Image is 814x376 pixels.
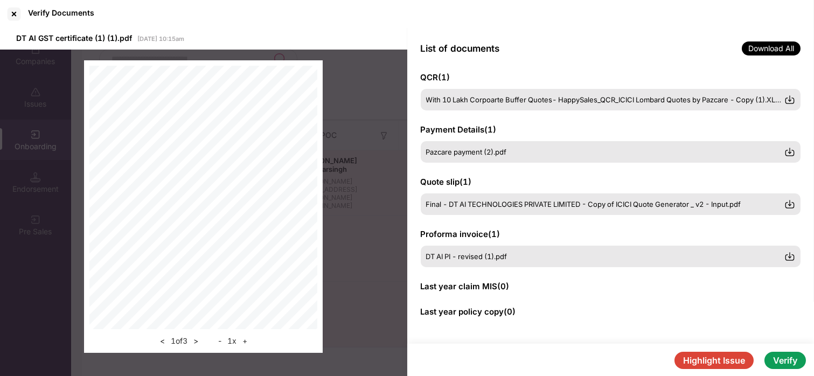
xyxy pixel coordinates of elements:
[421,43,500,54] span: List of documents
[16,33,132,43] span: DT AI GST certificate (1) (1).pdf
[426,252,507,261] span: DT AI PI - revised (1).pdf
[426,148,507,156] span: Pazcare payment (2).pdf
[742,41,801,55] span: Download All
[421,281,510,291] span: Last year claim MIS ( 0 )
[784,147,795,157] img: svg+xml;base64,PHN2ZyBpZD0iRG93bmxvYWQtMzJ4MzIiIHhtbG5zPSJodHRwOi8vd3d3LnczLm9yZy8yMDAwL3N2ZyIgd2...
[28,8,94,17] div: Verify Documents
[239,335,251,347] button: +
[215,335,251,347] div: 1 x
[421,177,472,187] span: Quote slip ( 1 )
[190,335,201,347] button: >
[421,307,516,317] span: Last year policy copy ( 0 )
[674,352,754,369] button: Highlight Issue
[764,352,806,369] button: Verify
[426,95,785,104] span: With 10 Lakh Corpoarte Buffer Quotes- HappySales_QCR_ICICI Lombard Quotes by Pazcare - Copy (1).XLSX
[215,335,225,347] button: -
[426,200,741,208] span: Final - DT AI TECHNOLOGIES PRIVATE LIMITED - Copy of ICICI Quote Generator _ v2 - Input.pdf
[157,335,168,347] button: <
[421,229,500,239] span: Proforma invoice ( 1 )
[157,335,201,347] div: 1 of 3
[421,72,450,82] span: QCR ( 1 )
[137,35,184,43] span: [DATE] 10:15am
[784,94,795,105] img: svg+xml;base64,PHN2ZyBpZD0iRG93bmxvYWQtMzJ4MzIiIHhtbG5zPSJodHRwOi8vd3d3LnczLm9yZy8yMDAwL3N2ZyIgd2...
[784,199,795,210] img: svg+xml;base64,PHN2ZyBpZD0iRG93bmxvYWQtMzJ4MzIiIHhtbG5zPSJodHRwOi8vd3d3LnczLm9yZy8yMDAwL3N2ZyIgd2...
[784,251,795,262] img: svg+xml;base64,PHN2ZyBpZD0iRG93bmxvYWQtMzJ4MzIiIHhtbG5zPSJodHRwOi8vd3d3LnczLm9yZy8yMDAwL3N2ZyIgd2...
[421,124,497,135] span: Payment Details ( 1 )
